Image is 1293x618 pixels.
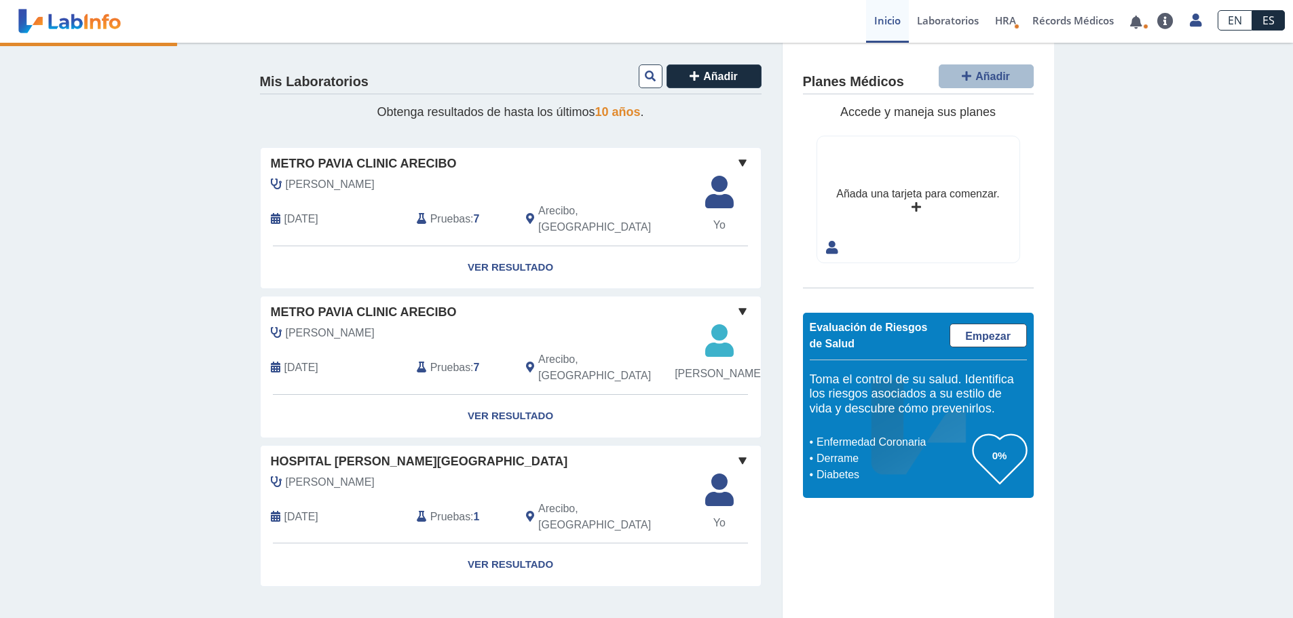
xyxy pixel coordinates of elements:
[407,351,516,384] div: :
[975,71,1010,82] span: Añadir
[271,303,457,322] span: Metro Pavia Clinic Arecibo
[261,395,761,438] a: Ver Resultado
[430,509,470,525] span: Pruebas
[810,322,928,349] span: Evaluación de Riesgos de Salud
[284,509,318,525] span: 2023-12-05
[430,211,470,227] span: Pruebas
[995,14,1016,27] span: HRA
[286,474,375,490] span: Torrellas Ruiz, Rafael
[284,211,318,227] span: 2025-10-11
[407,501,516,533] div: :
[430,360,470,376] span: Pruebas
[703,71,738,82] span: Añadir
[939,64,1034,88] button: Añadir
[697,515,742,531] span: Yo
[286,325,375,341] span: Lopez Gonzalez, Elsa
[973,447,1027,464] h3: 0%
[261,246,761,289] a: Ver Resultado
[813,434,973,450] li: Enfermedad Coronaria
[538,351,688,384] span: Arecibo, PR
[284,360,318,376] span: 2025-10-11
[803,74,904,90] h4: Planes Médicos
[377,105,643,119] span: Obtenga resultados de hasta los últimos .
[950,324,1027,347] a: Empezar
[840,105,996,119] span: Accede y maneja sus planes
[261,543,761,586] a: Ver Resultado
[271,155,457,173] span: Metro Pavia Clinic Arecibo
[260,74,369,90] h4: Mis Laboratorios
[474,511,480,522] b: 1
[813,450,973,467] li: Derrame
[810,372,1027,417] h5: Toma el control de su salud. Identifica los riesgos asociados a su estilo de vida y descubre cómo...
[1218,10,1252,31] a: EN
[1252,10,1285,31] a: ES
[474,362,480,373] b: 7
[538,501,688,533] span: Arecibo, PR
[595,105,641,119] span: 10 años
[697,217,742,233] span: Yo
[407,203,516,235] div: :
[813,467,973,483] li: Diabetes
[965,330,1011,342] span: Empezar
[675,366,764,382] span: [PERSON_NAME]
[286,176,375,193] span: Vivaldi, Jose
[271,452,568,471] span: Hospital [PERSON_NAME][GEOGRAPHIC_DATA]
[538,203,688,235] span: Arecibo, PR
[667,64,762,88] button: Añadir
[836,186,999,202] div: Añada una tarjeta para comenzar.
[474,213,480,225] b: 7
